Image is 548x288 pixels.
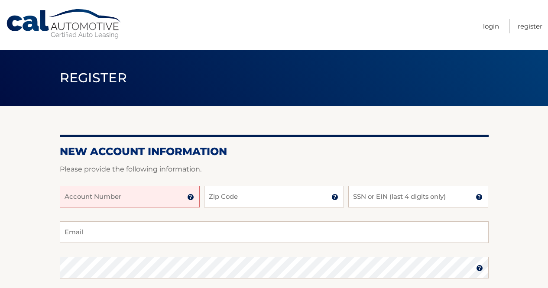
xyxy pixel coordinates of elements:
a: Cal Automotive [6,9,123,39]
img: tooltip.svg [331,194,338,201]
input: Account Number [60,186,200,207]
p: Please provide the following information. [60,163,489,175]
a: Login [483,19,499,33]
h2: New Account Information [60,145,489,158]
input: Zip Code [204,186,344,207]
input: SSN or EIN (last 4 digits only) [348,186,488,207]
a: Register [518,19,542,33]
img: tooltip.svg [187,194,194,201]
img: tooltip.svg [476,265,483,272]
input: Email [60,221,489,243]
span: Register [60,70,127,86]
img: tooltip.svg [476,194,483,201]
